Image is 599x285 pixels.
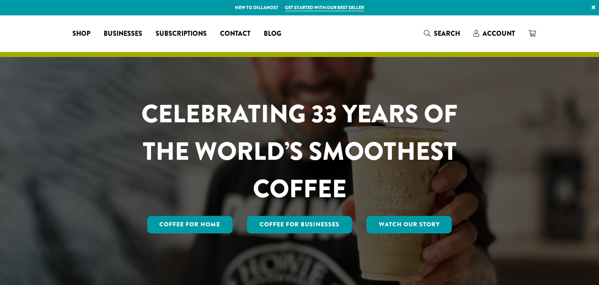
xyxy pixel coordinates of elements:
a: Coffee for Home [147,216,233,233]
span: Contact [220,29,250,39]
span: Account [483,29,515,38]
span: Search [434,29,460,38]
span: Blog [264,29,281,39]
a: Get started with our best seller [285,4,364,11]
a: Coffee For Businesses [247,216,352,233]
a: Search [417,27,467,40]
h1: CELEBRATING 33 YEARS OF THE WORLD’S SMOOTHEST COFFEE [117,95,482,208]
span: Shop [72,29,90,39]
span: Subscriptions [156,29,207,39]
a: Shop [66,27,97,40]
a: Watch Our Story [366,216,452,233]
span: Businesses [104,29,142,39]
